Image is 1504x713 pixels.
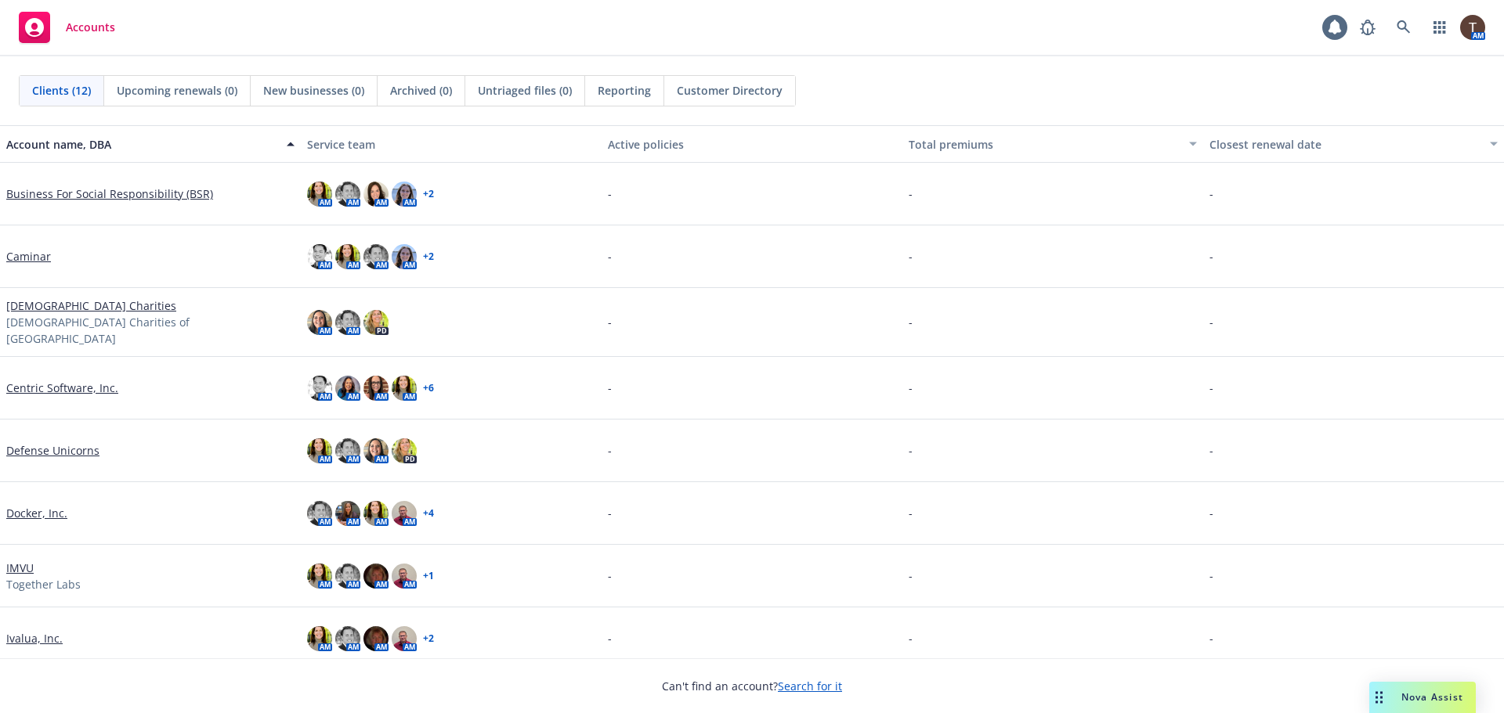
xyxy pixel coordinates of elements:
[423,571,434,581] a: + 1
[335,182,360,207] img: photo
[6,560,34,576] a: IMVU
[307,310,332,335] img: photo
[363,376,389,401] img: photo
[1209,185,1213,202] span: -
[335,244,360,269] img: photo
[423,509,434,518] a: + 4
[423,252,434,261] a: + 2
[307,626,332,651] img: photo
[307,564,332,589] img: photo
[6,136,277,153] div: Account name, DBA
[335,626,360,651] img: photo
[598,82,651,99] span: Reporting
[363,310,389,335] img: photo
[392,438,417,463] img: photo
[909,630,913,646] span: -
[1460,15,1485,40] img: photo
[6,442,99,459] a: Defense Unicorns
[909,248,913,265] span: -
[608,380,612,396] span: -
[602,125,902,163] button: Active policies
[608,136,896,153] div: Active policies
[392,564,417,589] img: photo
[392,376,417,401] img: photo
[909,380,913,396] span: -
[335,501,360,526] img: photo
[909,442,913,459] span: -
[6,576,81,592] span: Together Labs
[608,630,612,646] span: -
[390,82,452,99] span: Archived (0)
[778,679,842,693] a: Search for it
[1369,682,1389,713] div: Drag to move
[335,310,360,335] img: photo
[1209,314,1213,330] span: -
[1203,125,1504,163] button: Closest renewal date
[13,5,121,49] a: Accounts
[608,567,612,584] span: -
[677,82,783,99] span: Customer Directory
[1209,630,1213,646] span: -
[307,376,332,401] img: photo
[1209,248,1213,265] span: -
[392,182,417,207] img: photo
[307,244,332,269] img: photo
[608,442,612,459] span: -
[117,82,237,99] span: Upcoming renewals (0)
[608,248,612,265] span: -
[307,501,332,526] img: photo
[1209,442,1213,459] span: -
[335,564,360,589] img: photo
[608,505,612,521] span: -
[66,21,115,34] span: Accounts
[335,376,360,401] img: photo
[6,630,63,646] a: Ivalua, Inc.
[307,438,332,463] img: photo
[1424,12,1455,43] a: Switch app
[1209,505,1213,521] span: -
[263,82,364,99] span: New businesses (0)
[608,185,612,202] span: -
[32,82,91,99] span: Clients (12)
[363,564,389,589] img: photo
[1209,567,1213,584] span: -
[909,567,913,584] span: -
[608,314,612,330] span: -
[301,125,602,163] button: Service team
[478,82,572,99] span: Untriaged files (0)
[335,438,360,463] img: photo
[423,634,434,643] a: + 2
[423,384,434,393] a: + 6
[363,626,389,651] img: photo
[363,182,389,207] img: photo
[363,244,389,269] img: photo
[6,505,67,521] a: Docker, Inc.
[6,185,213,202] a: Business For Social Responsibility (BSR)
[392,244,417,269] img: photo
[423,189,434,199] a: + 2
[1401,690,1463,704] span: Nova Assist
[392,626,417,651] img: photo
[307,182,332,207] img: photo
[363,501,389,526] img: photo
[662,678,842,694] span: Can't find an account?
[1352,12,1383,43] a: Report a Bug
[909,314,913,330] span: -
[1388,12,1419,43] a: Search
[1209,380,1213,396] span: -
[6,248,51,265] a: Caminar
[909,505,913,521] span: -
[6,314,295,347] span: [DEMOGRAPHIC_DATA] Charities of [GEOGRAPHIC_DATA]
[6,297,176,314] a: [DEMOGRAPHIC_DATA] Charities
[909,185,913,202] span: -
[909,136,1180,153] div: Total premiums
[1369,682,1476,713] button: Nova Assist
[902,125,1203,163] button: Total premiums
[307,136,595,153] div: Service team
[392,501,417,526] img: photo
[363,438,389,463] img: photo
[6,380,118,396] a: Centric Software, Inc.
[1209,136,1480,153] div: Closest renewal date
